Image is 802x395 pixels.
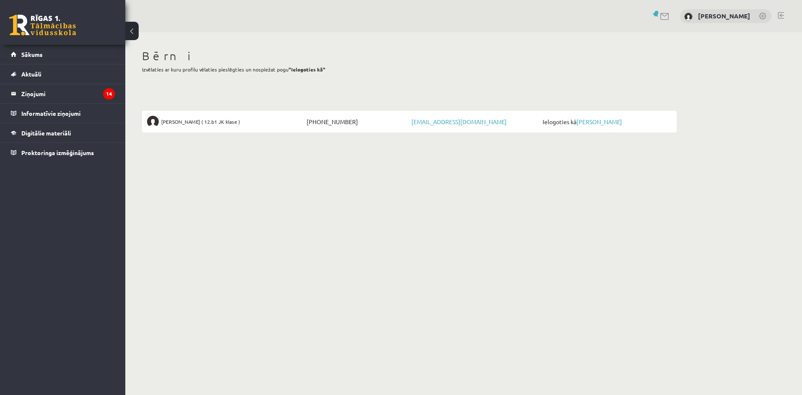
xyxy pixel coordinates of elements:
legend: Informatīvie ziņojumi [21,104,115,123]
b: "Ielogoties kā" [289,66,325,73]
img: Gunita Juškeviča [147,116,159,127]
h1: Bērni [142,49,677,63]
a: Informatīvie ziņojumi [11,104,115,123]
a: [PERSON_NAME] [698,12,750,20]
a: Aktuāli [11,64,115,84]
legend: Ziņojumi [21,84,115,103]
p: Izvēlaties ar kuru profilu vēlaties pieslēgties un nospiežat pogu [142,66,677,73]
span: Proktoringa izmēģinājums [21,149,94,156]
a: Digitālie materiāli [11,123,115,143]
a: Ziņojumi14 [11,84,115,103]
span: Sākums [21,51,43,58]
span: [PERSON_NAME] ( 12.b1 JK klase ) [161,116,240,127]
a: [EMAIL_ADDRESS][DOMAIN_NAME] [411,118,507,125]
span: Ielogoties kā [541,116,672,127]
i: 14 [103,88,115,99]
a: Rīgas 1. Tālmācības vidusskola [9,15,76,36]
a: [PERSON_NAME] [576,118,622,125]
a: Proktoringa izmēģinājums [11,143,115,162]
span: [PHONE_NUMBER] [305,116,409,127]
span: Digitālie materiāli [21,129,71,137]
a: Sākums [11,45,115,64]
span: Aktuāli [21,70,41,78]
img: Gita Juškeviča [684,13,693,21]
